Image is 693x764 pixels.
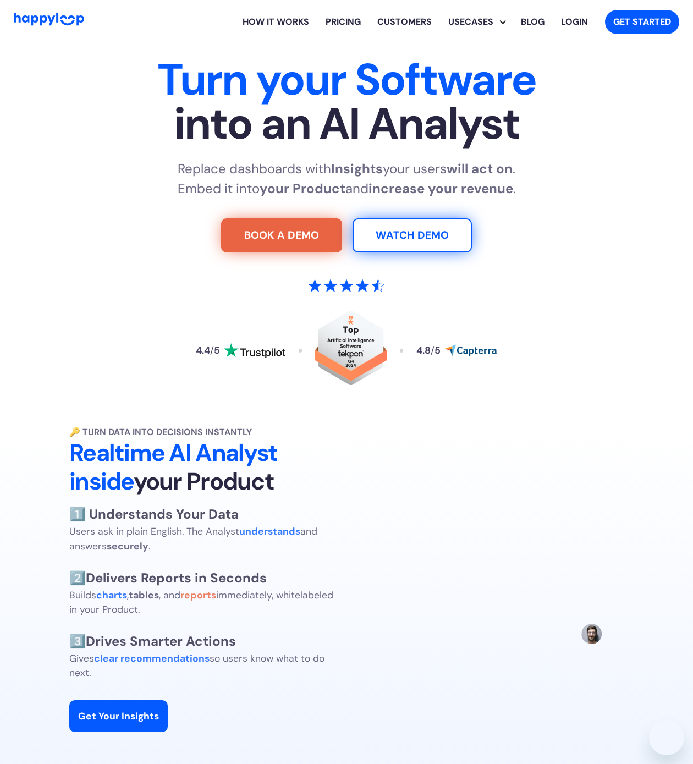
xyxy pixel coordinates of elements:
[69,525,317,552] span: Users ask in plain English. The Analyst and answers .
[513,4,553,40] a: Visit the HappyLoop blog for insights
[440,15,502,29] div: Usecases
[440,4,513,40] div: Explore HappyLoop use cases
[94,652,210,664] strong: clear recommendations
[129,589,159,601] strong: tables
[553,4,596,40] a: Log in to your HappyLoop account
[239,525,300,537] strong: understands
[134,466,274,497] span: your Product
[260,180,345,197] strong: your Product
[69,569,267,586] span: 2️⃣
[369,180,513,197] strong: increase your revenue
[69,426,252,438] strong: 🔑 Turn Data into Decisions Instantly
[196,343,285,359] a: Read reviews about HappyLoop on Trustpilot
[221,218,342,252] a: Try For Free
[69,504,333,680] p: Builds , , and immediately, whitelabeled in your Product. Gives so users know what to do next.
[331,160,383,177] strong: Insights
[196,346,220,356] div: 4.4 5
[353,218,472,252] a: Watch Demo
[86,569,267,586] strong: Delivers Reports in Seconds
[14,13,84,25] img: HappyLoop Logo
[448,4,513,40] div: Usecases
[69,700,168,732] a: Get Your Insights
[69,633,236,650] span: 3️⃣
[178,159,516,199] p: Replace dashboards with your users . Embed it into and .
[447,160,513,177] strong: will act on
[416,344,497,356] a: Read reviews about HappyLoop on Capterra
[86,633,236,650] strong: Drives Smarter Actions
[14,13,84,31] a: Go to Home Page
[14,58,679,146] h1: Turn your Software
[69,505,239,523] strong: 1️⃣ Understands Your Data
[315,311,387,391] a: Read reviews about HappyLoop on Tekpon
[14,102,679,146] span: into an AI Analyst
[649,720,684,755] iframe: Button to launch messaging window
[180,589,216,601] strong: reports
[210,344,214,356] span: /
[605,10,679,34] a: Get started with HappyLoop
[96,589,127,601] strong: charts
[416,346,441,356] div: 4.8 5
[69,439,335,496] h2: Realtime AI Analyst inside
[317,4,369,40] a: View HappyLoop pricing plans
[78,709,159,723] div: Get Your Insights
[107,540,148,552] strong: securely
[234,4,317,40] a: Learn how HappyLoop works
[431,344,435,356] span: /
[369,4,440,40] a: Learn how HappyLoop works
